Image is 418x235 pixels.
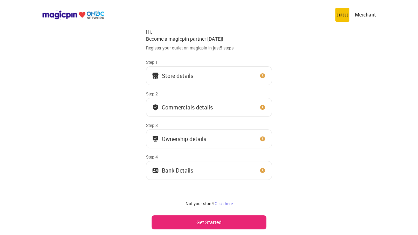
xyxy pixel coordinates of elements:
[355,11,376,18] p: Merchant
[152,135,159,142] img: commercials_icon.983f7837.svg
[152,104,159,111] img: bank_details_tick.fdc3558c.svg
[152,215,266,229] button: Get Started
[259,104,266,111] img: clock_icon_new.67dbf243.svg
[335,8,349,22] img: circus.b677b59b.png
[162,74,193,78] div: Store details
[146,59,272,65] div: Step 1
[162,137,206,141] div: Ownership details
[146,161,272,180] button: Bank Details
[259,135,266,142] img: clock_icon_new.67dbf243.svg
[215,201,233,206] a: Click here
[146,122,272,128] div: Step 3
[162,106,213,109] div: Commercials details
[146,66,272,85] button: Store details
[146,129,272,148] button: Ownership details
[162,169,193,172] div: Bank Details
[42,10,104,20] img: ondc-logo-new-small.8a59708e.svg
[146,154,272,160] div: Step 4
[146,45,272,51] div: Register your outlet on magicpin in just 5 steps
[186,201,215,206] span: Not your store?
[146,91,272,96] div: Step 2
[259,167,266,174] img: clock_icon_new.67dbf243.svg
[152,72,159,79] img: storeIcon.9b1f7264.svg
[146,28,272,42] div: Hi, Become a magicpin partner [DATE]!
[259,72,266,79] img: clock_icon_new.67dbf243.svg
[146,98,272,117] button: Commercials details
[152,167,159,174] img: ownership_icon.37569ceb.svg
